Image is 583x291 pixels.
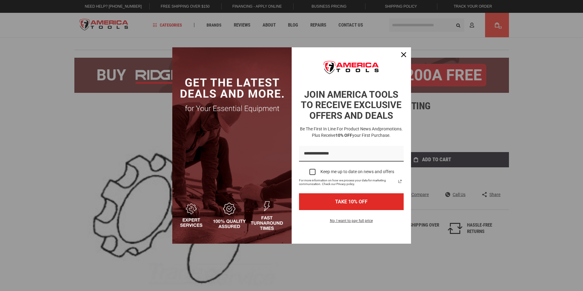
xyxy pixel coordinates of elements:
[299,193,404,210] button: TAKE 10% OFF
[335,133,352,138] strong: 10% OFF
[396,178,404,185] svg: link icon
[396,178,404,185] a: Read our Privacy Policy
[301,89,402,121] strong: JOIN AMERICA TOOLS TO RECEIVE EXCLUSIVE OFFERS AND DEALS
[299,179,396,186] span: For more information on how we process your data for marketing communication. Check our Privacy p...
[396,47,411,62] button: Close
[298,126,405,139] h3: Be the first in line for product news and
[320,169,394,174] div: Keep me up to date on news and offers
[497,272,583,291] iframe: LiveChat chat widget
[325,217,378,228] button: No, I want to pay full price
[401,52,406,57] svg: close icon
[299,146,404,162] input: Email field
